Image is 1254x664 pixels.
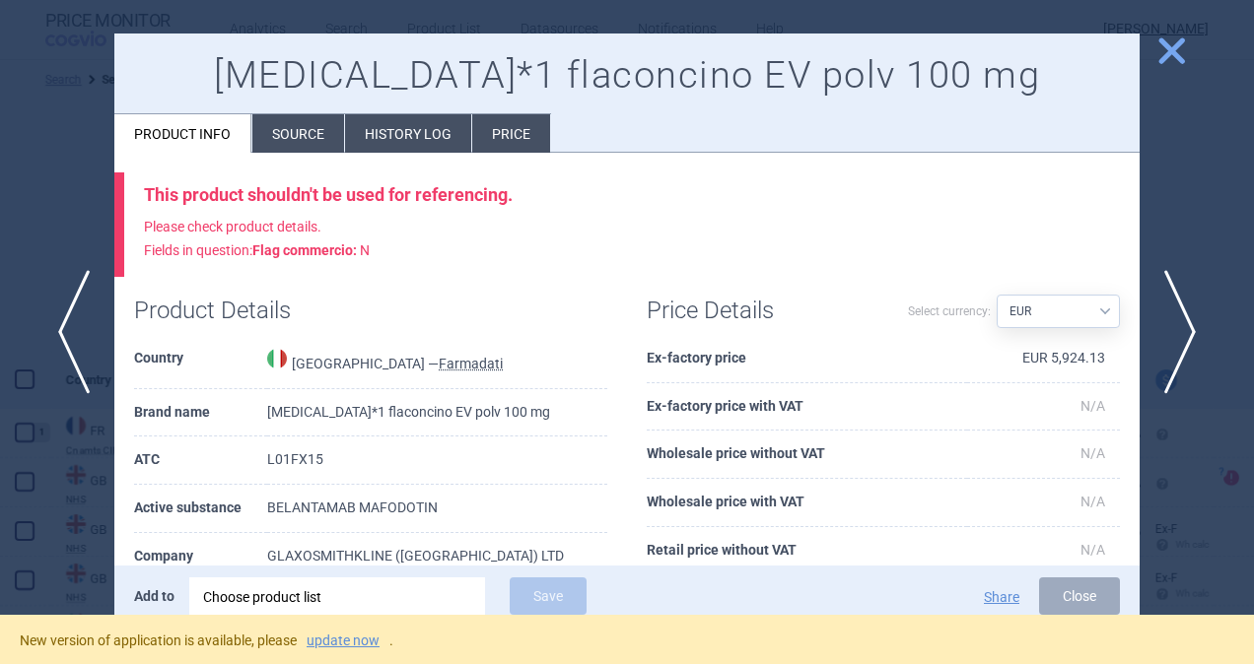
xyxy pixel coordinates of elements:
span: N/A [1080,398,1105,414]
label: Select currency: [908,295,991,328]
div: This product shouldn't be used for referencing. [144,184,1120,206]
th: Company [134,533,267,581]
span: N/A [1080,542,1105,558]
h1: [MEDICAL_DATA]*1 flaconcino EV polv 100 mg [134,53,1120,99]
td: BELANTAMAB MAFODOTIN [267,485,607,533]
td: EUR 5,924.13 [967,335,1120,383]
th: Brand name [134,389,267,437]
p: Add to [134,577,174,615]
span: N/A [1080,494,1105,509]
th: Wholesale price with VAT [647,479,967,527]
span: N [252,242,370,258]
th: Country [134,335,267,389]
td: L01FX15 [267,436,607,485]
h1: Product Details [134,297,371,325]
th: Retail price without VAT [647,527,967,575]
span: N/A [1080,445,1105,461]
th: Active substance [134,485,267,533]
h1: Price Details [647,297,883,325]
th: Ex-factory price with VAT [647,383,967,432]
span: New version of application is available, please . [20,632,393,648]
th: ATC [134,436,267,485]
li: Price [472,114,550,153]
td: [MEDICAL_DATA]*1 flaconcino EV polv 100 mg [267,389,607,437]
div: Choose product list [203,577,471,617]
th: Wholesale price without VAT [647,431,967,479]
a: update now [307,633,380,647]
li: Source [252,114,344,153]
li: History log [345,114,471,153]
button: Share [984,590,1019,604]
button: Save [510,577,587,615]
button: Close [1039,577,1120,615]
td: GLAXOSMITHKLINE ([GEOGRAPHIC_DATA]) LTD [267,533,607,581]
strong: Flag commercio : [252,242,357,258]
td: [GEOGRAPHIC_DATA] — [267,335,607,389]
div: Choose product list [189,577,485,617]
li: Product info [114,114,251,153]
img: Italy [267,349,287,368]
p: Please check product details. Fields in question: [144,216,1120,263]
th: Ex-factory price [647,335,967,383]
abbr: Farmadati — Online database developed by Farmadati Italia S.r.l., Italia. [439,356,503,371]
